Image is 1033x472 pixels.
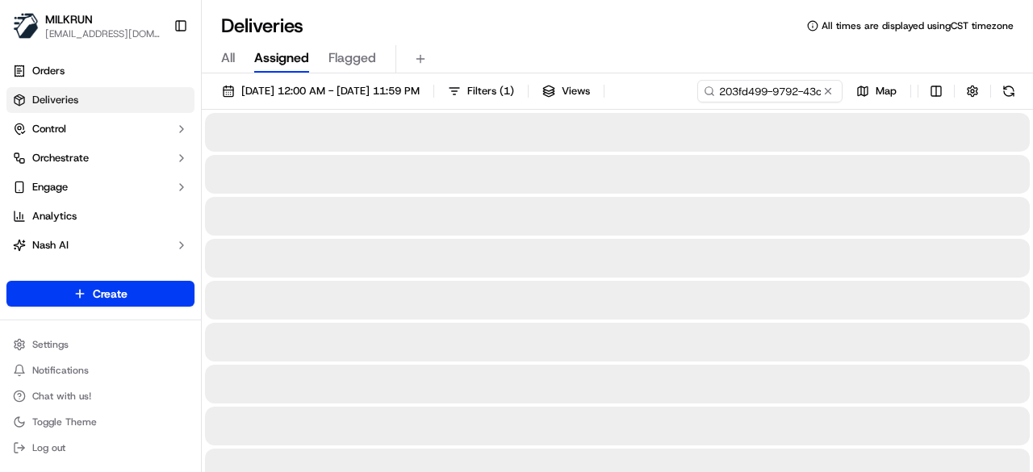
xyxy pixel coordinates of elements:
[6,87,194,113] a: Deliveries
[32,180,68,194] span: Engage
[500,84,514,98] span: ( 1 )
[697,80,843,102] input: Type to search
[562,84,590,98] span: Views
[6,145,194,171] button: Orchestrate
[32,267,110,282] span: Product Catalog
[32,364,89,377] span: Notifications
[6,281,194,307] button: Create
[849,80,904,102] button: Map
[32,93,78,107] span: Deliveries
[6,333,194,356] button: Settings
[535,80,597,102] button: Views
[6,411,194,433] button: Toggle Theme
[328,48,376,68] span: Flagged
[6,385,194,407] button: Chat with us!
[467,84,514,98] span: Filters
[32,64,65,78] span: Orders
[6,232,194,258] button: Nash AI
[45,11,93,27] button: MILKRUN
[32,122,66,136] span: Control
[221,48,235,68] span: All
[6,6,167,45] button: MILKRUNMILKRUN[EMAIL_ADDRESS][DOMAIN_NAME]
[6,359,194,382] button: Notifications
[221,13,303,39] h1: Deliveries
[215,80,427,102] button: [DATE] 12:00 AM - [DATE] 11:59 PM
[441,80,521,102] button: Filters(1)
[45,27,161,40] button: [EMAIL_ADDRESS][DOMAIN_NAME]
[32,416,97,428] span: Toggle Theme
[6,203,194,229] a: Analytics
[32,238,69,253] span: Nash AI
[876,84,897,98] span: Map
[32,151,89,165] span: Orchestrate
[6,116,194,142] button: Control
[6,174,194,200] button: Engage
[241,84,420,98] span: [DATE] 12:00 AM - [DATE] 11:59 PM
[822,19,1014,32] span: All times are displayed using CST timezone
[6,261,194,287] a: Product Catalog
[254,48,309,68] span: Assigned
[13,13,39,39] img: MILKRUN
[6,58,194,84] a: Orders
[32,390,91,403] span: Chat with us!
[32,441,65,454] span: Log out
[32,338,69,351] span: Settings
[32,209,77,223] span: Analytics
[997,80,1020,102] button: Refresh
[93,286,128,302] span: Create
[6,436,194,459] button: Log out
